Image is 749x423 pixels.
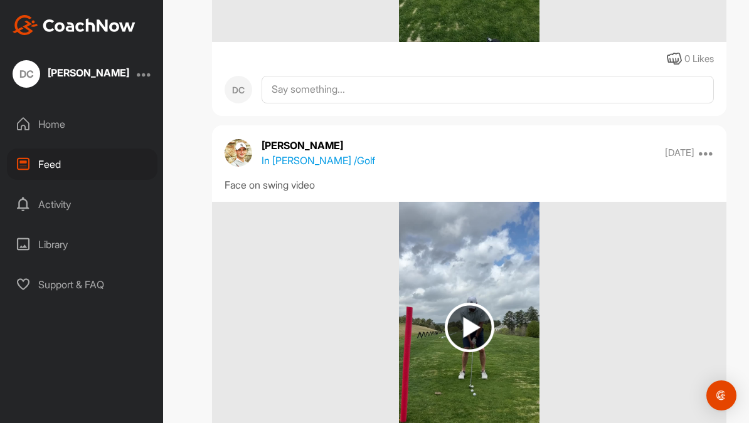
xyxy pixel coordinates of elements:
[225,76,252,103] div: DC
[262,138,375,153] p: [PERSON_NAME]
[13,15,135,35] img: CoachNow
[7,269,157,300] div: Support & FAQ
[684,52,714,66] div: 0 Likes
[262,153,375,168] p: In [PERSON_NAME] / Golf
[13,60,40,88] div: DC
[7,108,157,140] div: Home
[7,229,157,260] div: Library
[7,189,157,220] div: Activity
[445,303,494,352] img: play
[48,68,129,78] div: [PERSON_NAME]
[225,139,252,167] img: avatar
[7,149,157,180] div: Feed
[665,147,694,159] p: [DATE]
[706,380,736,410] div: Open Intercom Messenger
[225,177,714,192] div: Face on swing video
